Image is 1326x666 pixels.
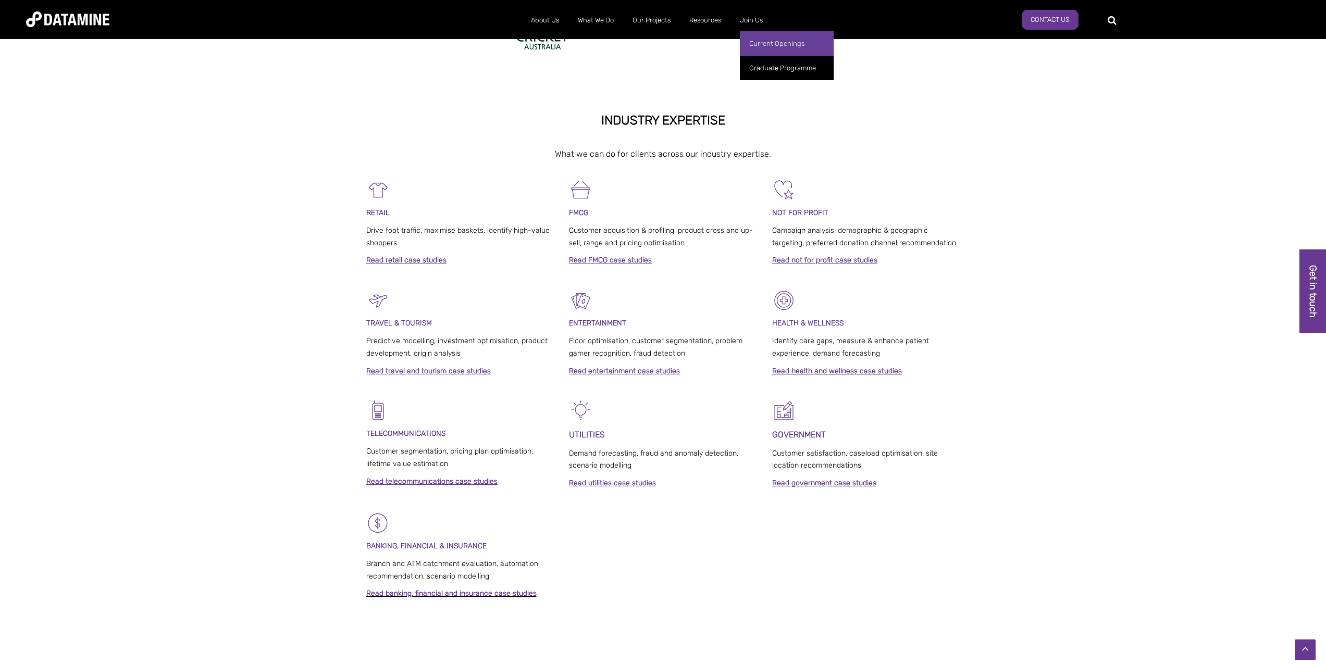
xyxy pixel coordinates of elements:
span: NOT FOR PROFIT [772,208,828,217]
span: TRAVEL & TOURISM [366,319,432,328]
span: FMCG [569,208,588,217]
span: ENTERTAINMENT [569,319,626,328]
span: Campaign analysis, demographic & geographic targeting, preferred donation channel recommendation [772,226,956,247]
span: BANKING, FINANCIAL & INSURANCE [366,542,487,550]
a: Contact Us [1022,10,1079,30]
a: Read banking, financial and insurance case studies [366,589,537,598]
img: Datamine [26,11,109,27]
strong: HEALTH & WELLNESS [772,319,844,328]
a: Read retail case studies [366,256,447,265]
img: FMCG [569,178,592,202]
span: Demand forecasting, fraud and anomaly detection, scenario modelling [569,449,738,470]
span: Floor optimisation, customer segmentation, problem gamer recognition, fraud detection [569,336,742,358]
a: Read travel and tourism case studies [366,367,491,375]
span: Customer acquisition & profiling, product cross and up-sell, range and pricing optimisation [569,226,753,247]
strong: GOVERNMENT [772,430,826,439]
a: About Us [522,7,568,34]
a: Our Projects [623,7,680,34]
span: TELECOMMUNICATIONS [366,429,445,438]
a: Read telecommunications case studies [366,477,498,486]
img: Telecomms [366,399,390,422]
img: Banking & Financial [366,511,390,535]
a: Get in touch [1299,249,1326,333]
a: Resources [680,7,730,34]
img: Energy [569,399,592,422]
span: Branch and ATM catchment evaluation, automation recommendation, scenario modelling [366,559,538,581]
span: Predictive modelling, investment optimisation, product development, origin analysis [366,336,548,358]
a: Read health and wellness case studies [772,367,902,375]
span: Customer satisfaction, caseload optimisation, site location recommendations [772,449,938,470]
a: What We Do [568,7,623,34]
span: UTILITIES [569,430,605,439]
a: Read entertainment case studies [569,367,680,375]
span: Drive foot traffic, maximise baskets, identify high-value shoppers [366,226,550,247]
img: Entertainment [569,288,592,312]
img: Retail-1 [366,178,390,202]
a: Read utilities case studies [569,479,656,487]
img: Not For Profit [772,178,796,202]
img: Healthcare [772,288,796,312]
strong: INDUSTRY EXPERTISE [601,113,725,128]
img: Travel & Tourism [366,288,390,312]
a: Read government case studies [772,479,876,487]
span: What we can do for clients across our industry expertise. [555,149,771,159]
img: Government [772,399,796,422]
span: Customer segmentation, pricing plan optimisation, lifetime value estimation [366,447,533,468]
a: Join Us [730,7,772,34]
span: RETAIL [366,208,390,217]
a: Read FMCG case studies [569,256,652,265]
a: Read not for profit case studies [772,256,877,265]
a: Current Openings [740,31,834,56]
span: Identify care gaps, measure & enhance patient experience, demand forecasting [772,336,929,358]
a: Graduate Programme [740,56,834,80]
